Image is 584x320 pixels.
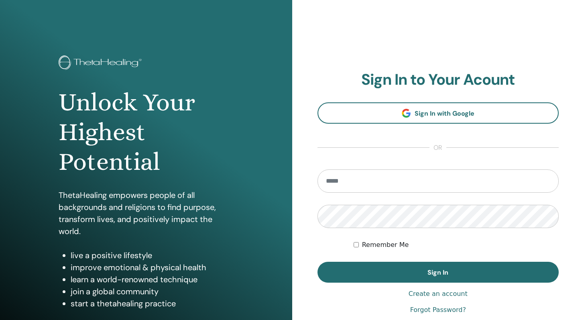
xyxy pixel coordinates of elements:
div: Keep me authenticated indefinitely or until I manually logout [354,240,559,250]
label: Remember Me [362,240,409,250]
li: live a positive lifestyle [71,249,233,261]
button: Sign In [317,262,559,283]
li: improve emotional & physical health [71,261,233,273]
span: Sign In with Google [415,109,474,118]
a: Create an account [409,289,468,299]
li: join a global community [71,285,233,298]
li: start a thetahealing practice [71,298,233,310]
p: ThetaHealing empowers people of all backgrounds and religions to find purpose, transform lives, a... [59,189,233,237]
h1: Unlock Your Highest Potential [59,88,233,177]
h2: Sign In to Your Acount [317,71,559,89]
a: Forgot Password? [410,305,466,315]
li: learn a world-renowned technique [71,273,233,285]
span: or [429,143,446,153]
a: Sign In with Google [317,102,559,124]
span: Sign In [427,268,448,277]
